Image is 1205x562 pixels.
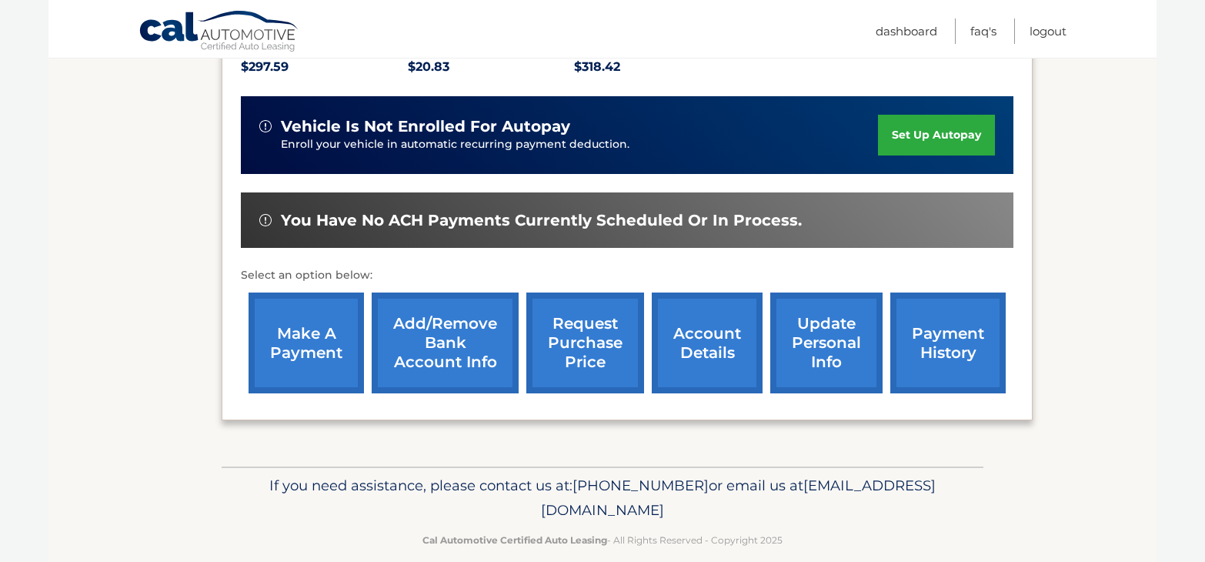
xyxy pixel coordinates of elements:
a: payment history [890,293,1006,393]
a: request purchase price [526,293,644,393]
p: $297.59 [241,56,408,78]
span: [PHONE_NUMBER] [572,477,709,494]
p: If you need assistance, please contact us at: or email us at [232,473,973,523]
p: Select an option below: [241,266,1013,285]
span: You have no ACH payments currently scheduled or in process. [281,211,802,230]
p: $318.42 [574,56,741,78]
img: alert-white.svg [259,120,272,132]
span: vehicle is not enrolled for autopay [281,117,570,136]
strong: Cal Automotive Certified Auto Leasing [422,534,607,546]
img: alert-white.svg [259,214,272,226]
a: Dashboard [876,18,937,44]
a: set up autopay [878,115,995,156]
a: FAQ's [970,18,996,44]
a: Logout [1030,18,1066,44]
a: account details [652,293,763,393]
p: Enroll your vehicle in automatic recurring payment deduction. [281,136,878,153]
span: [EMAIL_ADDRESS][DOMAIN_NAME] [541,477,936,519]
p: $20.83 [408,56,575,78]
a: make a payment [249,293,364,393]
a: Cal Automotive [139,10,300,55]
p: - All Rights Reserved - Copyright 2025 [232,532,973,548]
a: Add/Remove bank account info [372,293,519,393]
a: update personal info [770,293,883,393]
